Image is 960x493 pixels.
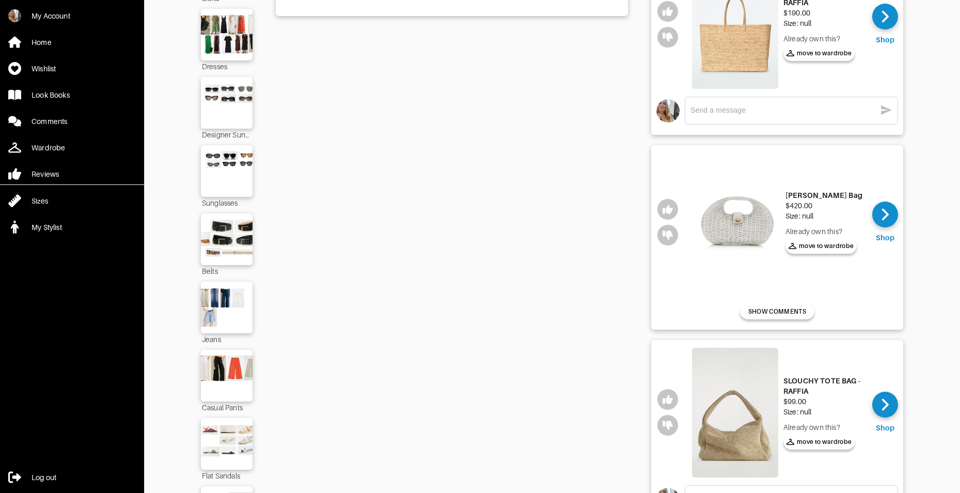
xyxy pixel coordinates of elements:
[32,196,48,206] div: Sizes
[783,18,864,28] div: Size: null
[201,129,253,140] div: Designer Sunglasses
[783,396,864,407] div: $99.00
[785,226,862,237] div: Already own this?
[872,4,898,45] a: Shop
[783,34,864,44] div: Already own this?
[197,423,256,465] img: Outfit Flat Sandals
[783,376,864,396] div: SLOUCHY TOTE BAG - RAFFIA
[197,355,256,396] img: Outfit Casual Pants
[785,190,862,201] div: [PERSON_NAME] Bag
[32,143,65,153] div: Wardrobe
[197,82,256,124] img: Outfit Designer Sunglasses
[876,423,894,433] div: Shop
[201,470,253,481] div: Flat Sandals
[872,202,898,243] a: Shop
[32,90,70,100] div: Look Books
[201,333,253,345] div: Jeans
[692,348,778,477] img: SLOUCHY TOTE BAG - RAFFIA
[876,233,894,243] div: Shop
[197,14,256,55] img: Outfit Dresses
[201,197,253,208] div: Sunglasses
[786,437,852,446] span: move to wardrobe
[32,11,70,21] div: My Account
[32,222,62,233] div: My Stylist
[32,116,67,127] div: Comments
[783,422,864,433] div: Already own this?
[197,287,256,328] img: Outfit Jeans
[785,238,857,254] button: move to wardrobe
[876,35,894,45] div: Shop
[783,45,855,61] button: move to wardrobe
[32,64,56,74] div: Wishlist
[740,304,814,319] button: SHOW COMMENTS
[32,37,52,48] div: Home
[783,434,855,450] button: move to wardrobe
[783,407,864,417] div: Size: null
[201,402,253,413] div: Casual Pants
[872,392,898,433] a: Shop
[789,241,854,251] span: move to wardrobe
[656,99,680,122] img: avatar
[201,60,253,72] div: Dresses
[785,201,862,211] div: $420.00
[783,8,864,18] div: $190.00
[785,211,862,221] div: Size: null
[197,219,256,260] img: Outfit Belts
[694,153,780,291] img: Lydia Wicker Bag
[8,9,21,22] img: xWemDYNAqtuhRT7mQ8QZfc8g
[201,265,253,276] div: Belts
[32,169,59,179] div: Reviews
[197,150,256,192] img: Outfit Sunglasses
[32,472,56,483] div: Log out
[786,49,852,58] span: move to wardrobe
[748,307,806,316] span: SHOW COMMENTS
